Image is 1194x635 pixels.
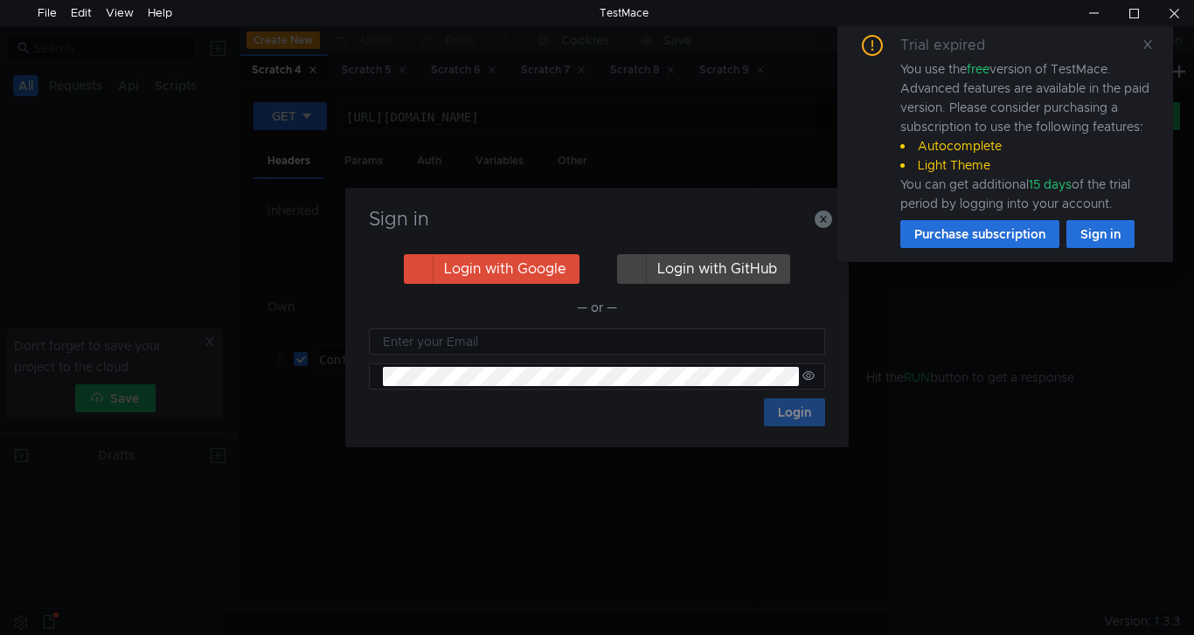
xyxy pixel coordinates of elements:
div: You can get additional of the trial period by logging into your account. [900,175,1152,213]
li: Autocomplete [900,136,1152,155]
h3: Sign in [366,209,828,230]
div: Trial expired [900,35,1006,56]
button: Purchase subscription [900,220,1059,248]
button: Sign in [1066,220,1135,248]
button: Login with GitHub [617,254,790,284]
li: Light Theme [900,155,1152,175]
span: 15 days [1029,176,1072,192]
div: You use the version of TestMace. Advanced features are available in the paid version. Please cons... [900,59,1152,213]
span: free [967,61,989,77]
div: — or — [369,297,825,318]
input: Enter your Email [383,332,815,351]
button: Login with Google [404,254,580,284]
